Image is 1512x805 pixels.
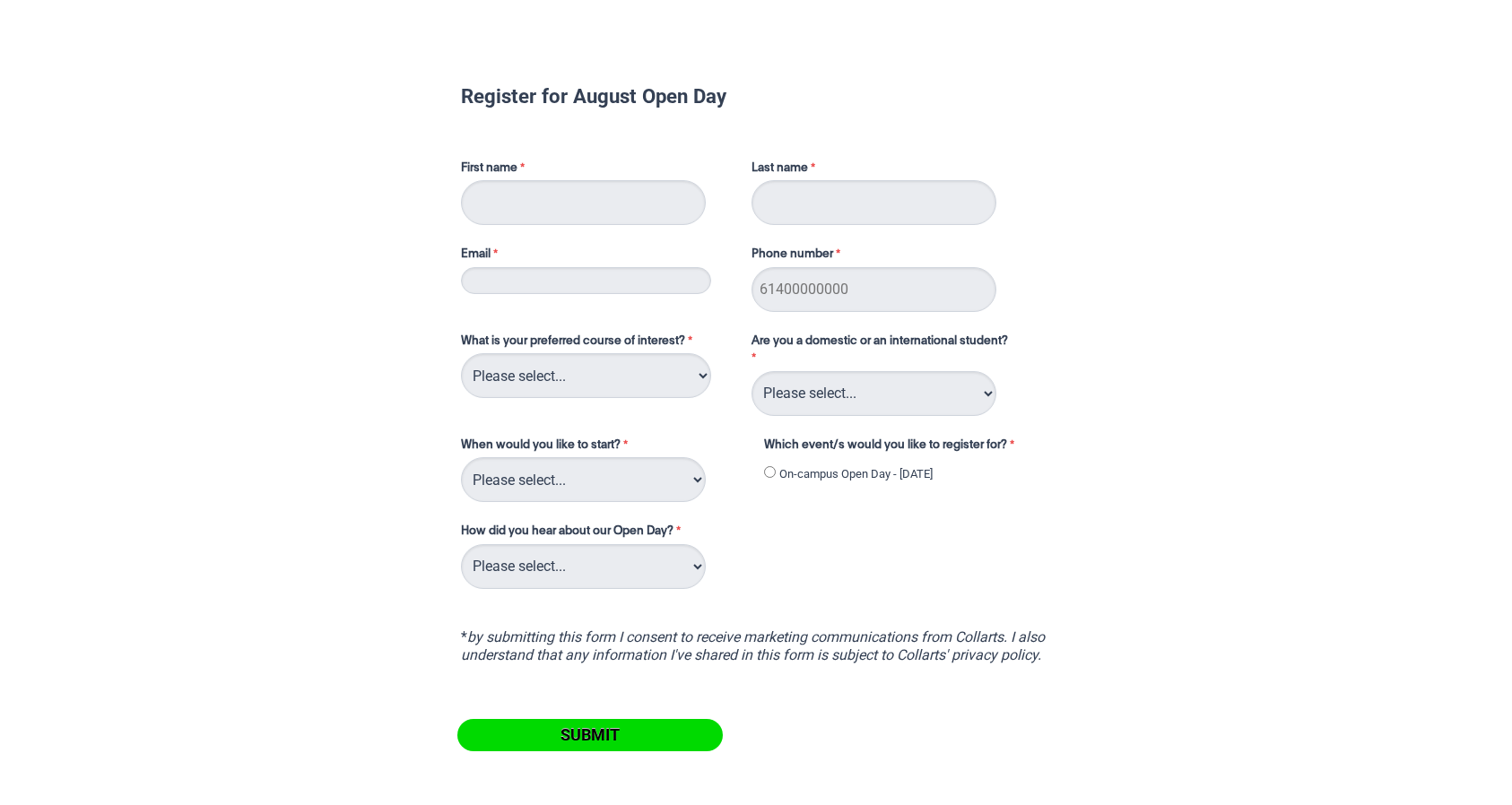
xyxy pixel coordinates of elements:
span: Are you a domestic or an international student? [752,335,1008,347]
input: Email [461,267,711,294]
label: What is your preferred course of interest? [461,333,734,354]
select: Are you a domestic or an international student? [752,371,996,416]
input: First name [461,180,706,225]
h1: Register for August Open Day [461,87,1051,105]
label: When would you like to start? [461,437,746,458]
label: On-campus Open Day - [DATE] [779,465,933,483]
label: First name [461,160,734,181]
input: Submit [457,719,723,751]
select: When would you like to start? [461,457,706,502]
select: What is your preferred course of interest? [461,353,711,398]
input: Last name [752,180,996,225]
i: by submitting this form I consent to receive marketing communications from Collarts. I also under... [461,628,1045,663]
select: How did you hear about our Open Day? [461,544,706,589]
label: How did you hear about our Open Day? [461,523,685,544]
label: Last name [752,160,820,181]
label: Which event/s would you like to register for? [764,437,1037,458]
input: Phone number [752,267,996,312]
label: Phone number [752,246,845,267]
label: Email [461,246,734,267]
